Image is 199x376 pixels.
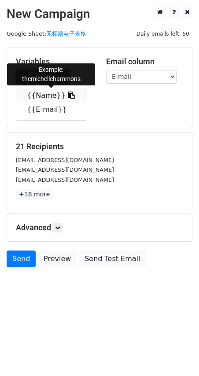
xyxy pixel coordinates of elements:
[16,88,87,103] a: {{Name}}
[38,251,77,267] a: Preview
[16,142,183,151] h5: 21 Recipients
[133,30,192,37] a: Daily emails left: 50
[16,166,114,173] small: [EMAIL_ADDRESS][DOMAIN_NAME]
[16,157,114,163] small: [EMAIL_ADDRESS][DOMAIN_NAME]
[16,103,87,117] a: {{E-mail}}
[16,223,183,232] h5: Advanced
[133,29,192,39] span: Daily emails left: 50
[16,189,53,200] a: +18 more
[16,57,93,66] h5: Variables
[46,30,86,37] a: 无标题电子表格
[7,30,86,37] small: Google Sheet:
[16,177,114,183] small: [EMAIL_ADDRESS][DOMAIN_NAME]
[7,251,36,267] a: Send
[106,57,183,66] h5: Email column
[7,63,95,85] div: Example: themichellehammons
[155,334,199,376] iframe: Chat Widget
[79,251,146,267] a: Send Test Email
[7,7,192,22] h2: New Campaign
[155,334,199,376] div: 聊天小组件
